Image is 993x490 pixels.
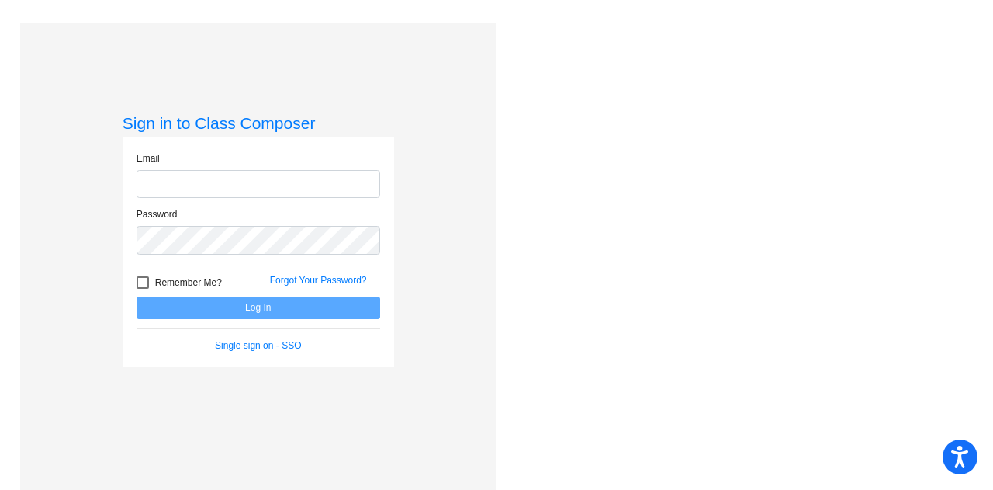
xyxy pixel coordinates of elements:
[215,340,301,351] a: Single sign on - SSO
[155,273,222,292] span: Remember Me?
[137,297,380,319] button: Log In
[270,275,367,286] a: Forgot Your Password?
[123,113,394,133] h3: Sign in to Class Composer
[137,151,160,165] label: Email
[137,207,178,221] label: Password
